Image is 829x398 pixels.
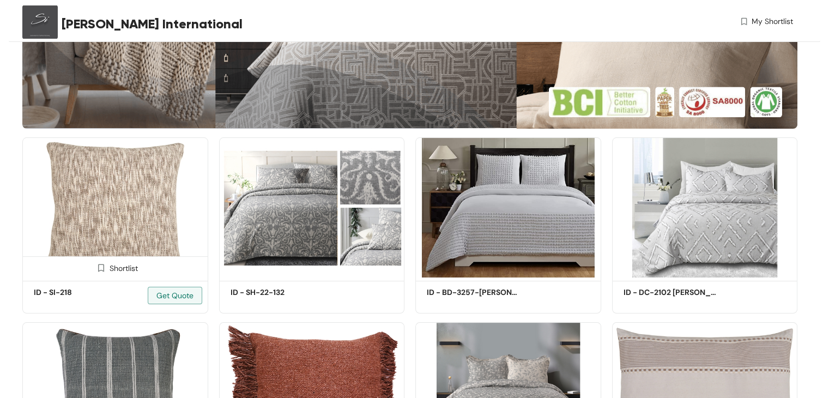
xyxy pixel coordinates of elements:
[219,137,405,278] img: b49948ed-9bca-4a04-a713-f6f02d464c23
[427,287,519,298] h5: ID - BD-3257-[PERSON_NAME]
[156,290,193,301] span: Get Quote
[231,287,323,298] h5: ID - SH-22-132
[752,16,793,27] span: My Shortlist
[34,287,126,298] h5: ID - SI-218
[612,137,798,278] img: 9cd1fcb6-3100-493d-83d3-6251bb6930b0
[62,14,243,34] span: [PERSON_NAME] International
[624,287,716,298] h5: ID - DC-2102 [PERSON_NAME] Clip J/Q
[22,137,208,278] img: ba82951b-0bb5-4429-b4ee-d952c1e974e4
[415,137,601,278] img: 2a9c33ec-74a0-4977-92ab-f470b87a550e
[148,287,202,304] button: Get Quote
[739,16,749,27] img: wishlist
[22,4,58,40] img: Buyer Portal
[92,262,138,273] div: Shortlist
[96,263,106,273] img: Shortlist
